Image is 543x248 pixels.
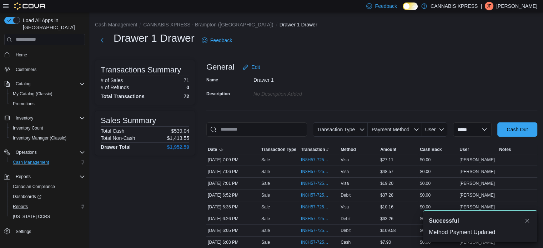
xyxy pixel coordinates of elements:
button: Amount [379,145,418,154]
button: Drawer 1 Drawer [280,22,317,27]
a: Cash Management [10,158,52,167]
button: Reports [13,172,34,181]
button: Inventory [1,113,88,123]
button: Cash Back [418,145,458,154]
span: Feedback [375,2,397,10]
span: Cash [341,239,351,245]
span: Debit [341,216,351,222]
span: Successful [429,217,459,225]
button: My Catalog (Classic) [7,89,88,99]
button: Next [95,33,109,47]
p: Sale [261,239,270,245]
h3: Transactions Summary [101,66,181,74]
button: Cash Out [497,122,537,137]
span: IN8H57-725910 [301,239,331,245]
span: Promotions [10,100,85,108]
a: Reports [10,202,31,211]
span: User [459,147,469,152]
span: Catalog [13,80,85,88]
span: Cash Out [507,126,528,133]
button: IN8H57-725935 [301,203,338,211]
a: Feedback [199,33,235,47]
span: [PERSON_NAME] [459,192,495,198]
span: Inventory Count [13,125,43,131]
button: IN8H57-725914 [301,226,338,235]
span: IN8H57-725928 [301,216,331,222]
button: IN8H57-725946 [301,191,338,199]
div: No Description added [253,88,349,97]
span: $7.90 [380,239,391,245]
button: Transaction # [300,145,339,154]
span: Reports [13,204,28,209]
span: Visa [341,157,349,163]
div: [DATE] 6:35 PM [206,203,260,211]
a: Promotions [10,100,37,108]
p: | [481,2,482,10]
button: Inventory [13,114,36,122]
span: $48.57 [380,169,393,174]
span: [PERSON_NAME] [459,181,495,186]
span: $37.28 [380,192,393,198]
p: 71 [183,77,189,83]
div: $0.00 [418,191,458,199]
button: IN8H57-725953 [301,179,338,188]
a: [US_STATE] CCRS [10,212,53,221]
span: Catalog [16,81,30,87]
button: Promotions [7,99,88,109]
button: IN8H57-725928 [301,214,338,223]
button: IN8H57-725910 [301,238,338,247]
button: Method [339,145,379,154]
span: Promotions [13,101,35,107]
div: Jo Forbes [485,2,493,10]
h4: $1,952.59 [167,144,189,150]
button: Home [1,50,88,60]
div: [DATE] 6:03 PM [206,238,260,247]
span: Home [13,50,85,59]
button: Catalog [13,80,33,88]
span: $27.11 [380,157,393,163]
button: Cash Management [95,22,137,27]
button: Settings [1,226,88,236]
span: Operations [16,150,37,155]
span: Canadian Compliance [10,182,85,191]
button: Date [206,145,260,154]
span: Payment Method [372,127,409,132]
a: Home [13,51,30,59]
h6: # of Refunds [101,85,129,90]
button: Inventory Manager (Classic) [7,133,88,143]
span: Debit [341,192,351,198]
span: [PERSON_NAME] [459,204,495,210]
span: $10.16 [380,204,393,210]
a: My Catalog (Classic) [10,90,55,98]
button: User [458,145,498,154]
div: Drawer 1 [253,74,349,83]
div: [DATE] 6:52 PM [206,191,260,199]
h4: 72 [183,93,189,99]
span: Date [208,147,217,152]
span: Amount [380,147,396,152]
button: Payment Method [368,122,422,137]
button: Operations [13,148,40,157]
span: [US_STATE] CCRS [13,214,50,219]
p: Sale [261,181,270,186]
button: Inventory Count [7,123,88,133]
span: Cash Management [13,160,49,165]
span: IN8H57-725953 [301,181,331,186]
p: $1,413.55 [167,135,189,141]
label: Description [206,91,230,97]
span: Reports [16,174,31,179]
button: Notes [498,145,537,154]
span: Debit [341,228,351,233]
span: IN8H57-725914 [301,228,331,233]
div: [DATE] 7:06 PM [206,167,260,176]
p: Sale [261,192,270,198]
p: Sale [261,216,270,222]
h4: Total Transactions [101,93,145,99]
div: $0.00 [418,203,458,211]
button: Transaction Type [313,122,368,137]
a: Inventory Count [10,124,46,132]
span: Inventory [13,114,85,122]
span: Settings [13,227,85,236]
span: Operations [13,148,85,157]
